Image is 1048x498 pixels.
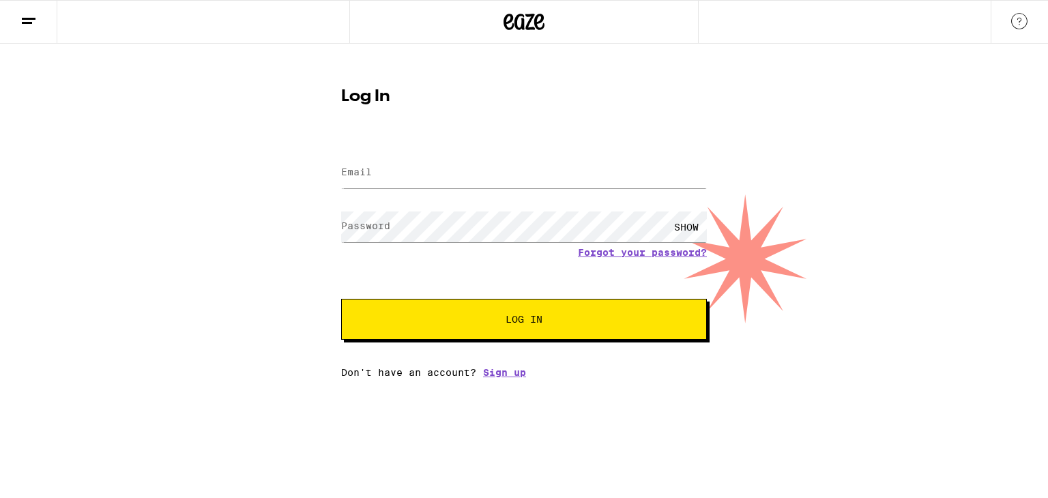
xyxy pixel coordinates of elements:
h1: Log In [341,89,707,105]
a: Sign up [483,367,526,378]
label: Password [341,220,390,231]
div: Don't have an account? [341,367,707,378]
input: Email [341,158,707,188]
div: SHOW [666,211,707,242]
label: Email [341,166,372,177]
button: Log In [341,299,707,340]
span: Log In [506,314,542,324]
a: Forgot your password? [578,247,707,258]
